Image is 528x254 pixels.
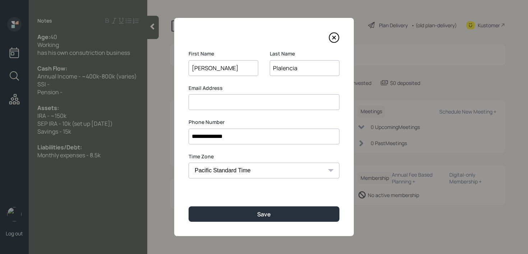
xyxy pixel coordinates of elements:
div: Save [257,210,271,218]
label: Phone Number [189,119,339,126]
label: First Name [189,50,258,57]
label: Email Address [189,85,339,92]
label: Time Zone [189,153,339,160]
button: Save [189,206,339,222]
label: Last Name [270,50,339,57]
